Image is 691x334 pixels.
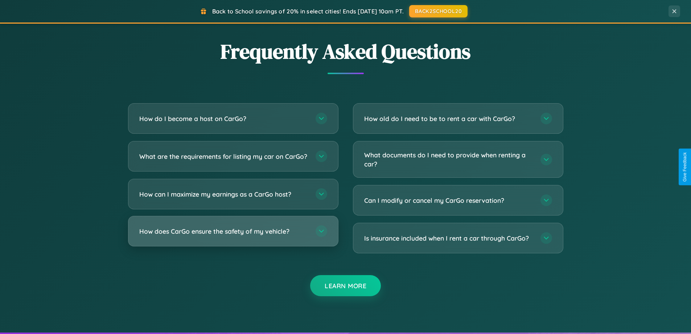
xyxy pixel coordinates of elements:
[310,275,381,296] button: Learn More
[682,152,687,182] div: Give Feedback
[128,37,563,65] h2: Frequently Asked Questions
[139,152,308,161] h3: What are the requirements for listing my car on CarGo?
[139,190,308,199] h3: How can I maximize my earnings as a CarGo host?
[364,196,533,205] h3: Can I modify or cancel my CarGo reservation?
[364,114,533,123] h3: How old do I need to be to rent a car with CarGo?
[409,5,468,17] button: BACK2SCHOOL20
[139,227,308,236] h3: How does CarGo ensure the safety of my vehicle?
[364,150,533,168] h3: What documents do I need to provide when renting a car?
[364,234,533,243] h3: Is insurance included when I rent a car through CarGo?
[212,8,404,15] span: Back to School savings of 20% in select cities! Ends [DATE] 10am PT.
[139,114,308,123] h3: How do I become a host on CarGo?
